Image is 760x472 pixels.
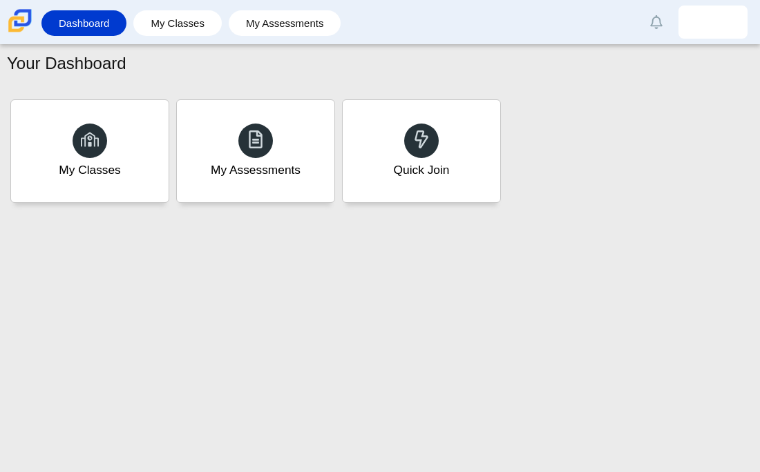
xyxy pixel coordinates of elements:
[702,11,724,33] img: kamiah.hill.IwWDcW
[236,10,334,36] a: My Assessments
[48,10,120,36] a: Dashboard
[342,99,501,203] a: Quick Join
[7,52,126,75] h1: Your Dashboard
[176,99,335,203] a: My Assessments
[6,26,35,37] a: Carmen School of Science & Technology
[211,161,301,179] div: My Assessments
[641,7,672,37] a: Alerts
[140,10,215,36] a: My Classes
[678,6,748,39] a: kamiah.hill.IwWDcW
[6,6,35,35] img: Carmen School of Science & Technology
[394,161,450,179] div: Quick Join
[10,99,169,203] a: My Classes
[59,161,121,179] div: My Classes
